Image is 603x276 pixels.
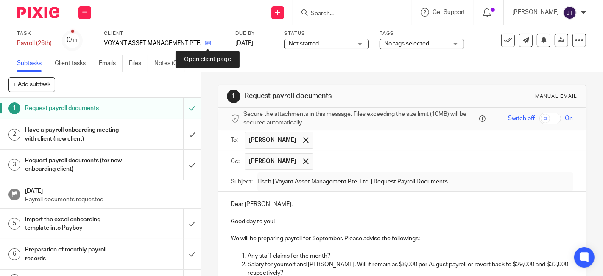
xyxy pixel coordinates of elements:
p: Any staff claims for the month? [248,252,573,260]
a: Notes (0) [154,55,185,72]
div: 5 [8,218,20,230]
p: [PERSON_NAME] [512,8,559,17]
input: Search [310,10,386,18]
div: 1 [8,102,20,114]
span: [PERSON_NAME] [249,136,297,144]
h1: Import the excel onboarding template into Payboy [25,213,125,235]
div: 6 [8,248,20,260]
span: Switch off [508,114,535,123]
a: Emails [99,55,123,72]
h1: Request payroll documents [25,102,125,115]
button: + Add subtask [8,77,55,92]
h1: Request payroll documents [245,92,420,101]
p: Good day to you! [231,217,573,226]
div: 3 [8,159,20,171]
small: /11 [71,38,78,43]
span: On [565,114,573,123]
p: Payroll documents requested [25,195,192,204]
a: Client tasks [55,55,92,72]
div: 0 [67,35,78,45]
label: To: [231,136,240,144]
span: Get Support [433,9,465,15]
h1: [DATE] [25,185,192,195]
span: [DATE] [235,40,253,46]
div: Payroll (26th) [17,39,52,48]
label: Tags [380,30,464,37]
span: Not started [289,41,319,47]
span: No tags selected [384,41,429,47]
img: Pixie [17,7,59,18]
h1: Request payroll documents (for new onboarding client) [25,154,125,176]
label: Client [104,30,225,37]
label: Cc: [231,157,240,166]
a: Subtasks [17,55,48,72]
label: Subject: [231,177,253,186]
label: Due by [235,30,274,37]
div: 1 [227,90,240,103]
img: svg%3E [563,6,577,20]
span: [PERSON_NAME] [249,157,297,166]
h1: Preparation of monthly payroll records [25,243,125,265]
div: Manual email [536,93,578,100]
div: 2 [8,129,20,141]
p: VOYANT ASSET MANAGEMENT PTE. LTD. [104,39,201,48]
span: Secure the attachments in this message. Files exceeding the size limit (10MB) will be secured aut... [244,110,477,127]
p: Dear [PERSON_NAME], [231,200,573,208]
label: Task [17,30,52,37]
h1: Have a payroll onboarding meeting with client (new client) [25,124,125,145]
a: Files [129,55,148,72]
label: Status [284,30,369,37]
p: We will be preparing payroll for September. Please advise the followings: [231,234,573,243]
a: Audit logs [192,55,224,72]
